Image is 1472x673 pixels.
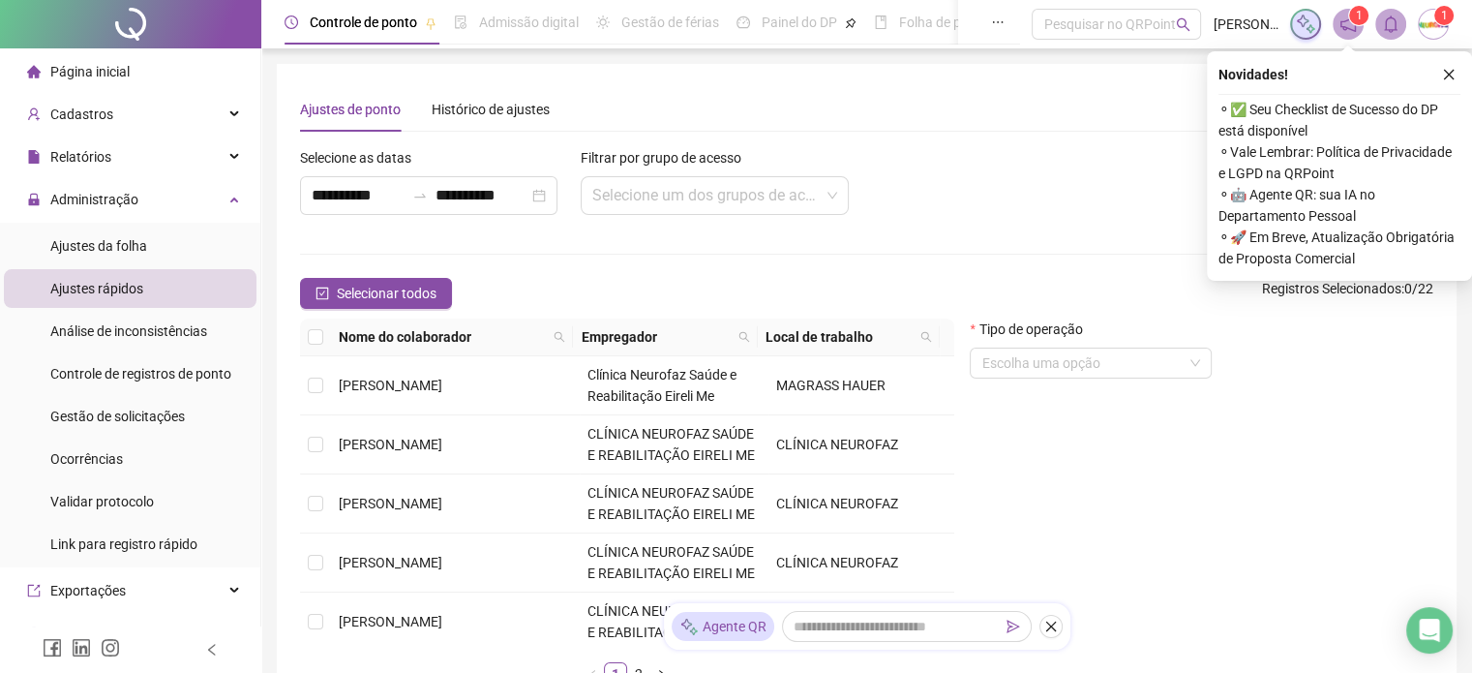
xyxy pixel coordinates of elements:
span: Página inicial [50,64,130,79]
span: notification [1339,15,1357,33]
span: linkedin [72,638,91,658]
span: CLÍNICA NEUROFAZ SAÚDE E REABILITAÇÃO EIRELI ME [587,544,755,581]
span: close [1442,68,1456,81]
img: sparkle-icon.fc2bf0ac1784a2077858766a79e2daf3.svg [679,617,699,637]
span: facebook [43,638,62,658]
span: Controle de ponto [310,15,417,30]
span: sun [596,15,610,29]
span: bell [1382,15,1399,33]
div: Open Intercom Messenger [1406,607,1453,654]
span: Ajustes rápidos [50,281,143,296]
span: Painel do DP [762,15,837,30]
span: CLÍNICA NEUROFAZ SAÚDE E REABILITAÇÃO EIRELI ME [587,485,755,522]
sup: 1 [1349,6,1368,25]
span: Exportações [50,583,126,598]
span: ⚬ 🚀 Em Breve, Atualização Obrigatória de Proposta Comercial [1218,227,1460,269]
span: [PERSON_NAME] [339,437,442,452]
span: instagram [101,638,120,658]
span: 1 [1441,9,1448,22]
div: Ajustes de ponto [300,99,401,120]
span: Relatórios [50,149,111,165]
span: ellipsis [991,15,1005,29]
span: check-square [315,287,329,300]
label: Filtrar por grupo de acesso [581,147,754,168]
span: Controle de registros de ponto [50,366,231,382]
span: lock [27,193,41,206]
span: search [1176,17,1190,32]
span: Gestão de solicitações [50,409,185,424]
span: [PERSON_NAME] [339,496,442,511]
span: CLÍNICA NEUROFAZ SAÚDE E REABILITAÇÃO EIRELI ME [587,426,755,463]
span: Empregador [581,326,730,348]
span: user-add [27,107,41,121]
span: Clínica Neurofaz Saúde e Reabilitação Eireli Me [587,367,736,404]
span: close [1044,620,1058,633]
span: Integrações [50,626,122,641]
span: to [412,188,428,203]
span: Validar protocolo [50,494,154,509]
span: ⚬ Vale Lembrar: Política de Privacidade e LGPD na QRPoint [1218,141,1460,184]
span: Cadastros [50,107,113,122]
span: send [1006,620,1020,633]
span: Admissão digital [479,15,579,30]
span: CLÍNICA NEUROFAZ [776,437,898,452]
span: book [874,15,887,29]
span: CLÍNICA NEUROFAZ [776,555,898,570]
span: Selecionar todos [337,283,436,304]
span: Análise de inconsistências [50,323,207,339]
span: CLÍNICA NEUROFAZ SAÚDE E REABILITAÇÃO EIRELI ME [587,603,755,640]
span: search [738,331,750,343]
span: Administração [50,192,138,207]
span: file-done [454,15,467,29]
span: search [554,331,565,343]
img: sparkle-icon.fc2bf0ac1784a2077858766a79e2daf3.svg [1295,14,1316,35]
label: Tipo de operação [970,319,1095,340]
span: Gestão de férias [621,15,719,30]
div: Agente QR [672,612,774,641]
span: clock-circle [285,15,298,29]
span: ⚬ ✅ Seu Checklist de Sucesso do DP está disponível [1218,99,1460,141]
span: [PERSON_NAME] [1213,14,1278,35]
span: dashboard [736,15,750,29]
button: Selecionar todos [300,278,452,309]
span: search [550,322,569,352]
span: Local de trabalho [766,326,914,348]
span: export [27,584,41,597]
span: Link para registro rápido [50,536,197,552]
span: [PERSON_NAME] [339,555,442,570]
span: 1 [1356,9,1363,22]
div: Histórico de ajustes [432,99,550,120]
span: home [27,65,41,78]
span: Novidades ! [1218,64,1288,85]
span: MAGRASS HAUER [776,378,886,393]
span: : 0 / 22 [1262,278,1433,309]
span: CLÍNICA NEUROFAZ [776,496,898,511]
span: Folha de pagamento [899,15,1023,30]
span: search [916,322,936,352]
img: 53528 [1419,10,1448,39]
span: ⚬ 🤖 Agente QR: sua IA no Departamento Pessoal [1218,184,1460,227]
span: Ajustes da folha [50,238,147,254]
span: Nome do colaborador [339,326,546,348]
span: search [735,322,754,352]
span: swap-right [412,188,428,203]
span: [PERSON_NAME] [339,378,442,393]
span: Registros Selecionados [1262,281,1401,296]
span: [PERSON_NAME] [339,614,442,629]
sup: Atualize o seu contato no menu Meus Dados [1434,6,1454,25]
span: pushpin [425,17,436,29]
span: file [27,150,41,164]
label: Selecione as datas [300,147,424,168]
span: left [205,643,219,657]
span: Ocorrências [50,451,123,467]
span: pushpin [845,17,856,29]
span: search [920,331,932,343]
